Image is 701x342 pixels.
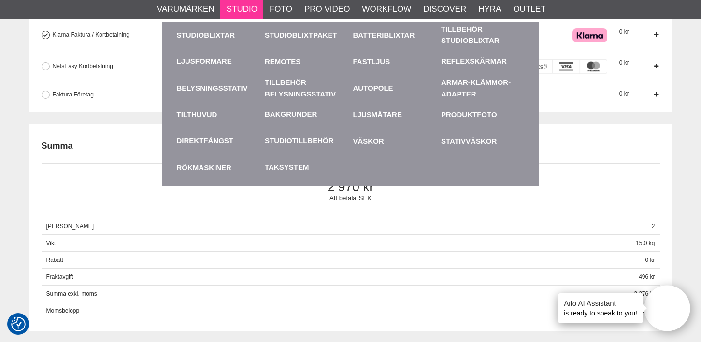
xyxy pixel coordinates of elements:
span: 2 970 [57,179,644,194]
span: 2 [647,218,660,235]
a: Väskor [353,128,437,154]
span: Klarna Faktura / Kortbetalning [53,31,129,38]
a: Studio [227,3,258,15]
span: NetsEasy Kortbetalning [53,63,113,69]
h4: Aifo AI Assistant [564,298,637,308]
span: 2 376 [629,286,659,302]
span: Faktura Företag [53,91,94,98]
span: Att betala [329,194,357,202]
img: Revisit consent button [11,317,26,331]
span: 496 [634,269,659,286]
span: Summa exkl. moms [42,286,629,302]
a: Produktfoto [441,101,525,128]
span: [PERSON_NAME] [42,218,647,235]
a: Taksystem [265,162,309,173]
span: Fraktavgift [42,269,634,286]
a: Varumärken [157,3,215,15]
span: 0 [640,252,659,269]
a: Ljusformare [177,56,232,67]
a: Bakgrunder [265,109,317,120]
a: Tilthuvud [177,101,260,128]
span: 0 [619,28,629,35]
a: Direktfångst [177,136,234,147]
h2: Summa [42,140,73,152]
a: Tillbehör Belysningsstativ [265,75,348,101]
a: Studioblixtar [177,22,260,48]
span: Vikt [42,235,631,252]
img: Klarna Checkout [572,28,607,43]
a: Fastljus [353,48,437,75]
span: 15.0 kg [631,235,659,252]
a: Rökmaskiner [177,154,260,181]
a: Studioblixtpaket [265,22,348,48]
a: Tillbehör Studioblixtar [441,24,525,46]
span: SEK [359,194,372,202]
span: 0 [619,90,629,97]
span: 0 [619,59,629,66]
a: Autopole [353,75,437,101]
span: Rabatt [42,252,641,269]
a: Belysningsstativ [177,75,260,101]
a: Studiotillbehör [265,136,334,147]
img: DIBS - Payments made easy [526,59,607,74]
span: Momsbelopp [42,302,634,319]
a: Remotes [265,48,348,75]
button: Samtyckesinställningar [11,315,26,333]
a: Foto [270,3,292,15]
a: Batteriblixtar [353,22,437,48]
a: Hyra [478,3,501,15]
a: Outlet [513,3,545,15]
div: is ready to speak to you! [558,293,643,323]
a: Stativväskor [441,128,525,154]
a: Ljusmätare [353,101,437,128]
a: Pro Video [304,3,350,15]
a: Reflexskärmar [441,56,507,67]
a: Armar-Klämmor-Adapter [441,75,525,101]
a: Workflow [362,3,411,15]
a: Discover [423,3,466,15]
